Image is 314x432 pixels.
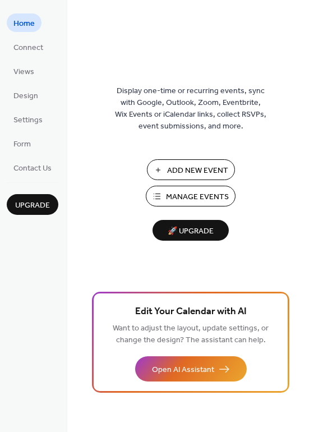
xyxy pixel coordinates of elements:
[135,304,247,320] span: Edit Your Calendar with AI
[7,13,41,32] a: Home
[13,114,43,126] span: Settings
[115,85,266,132] span: Display one-time or recurring events, sync with Google, Outlook, Zoom, Eventbrite, Wix Events or ...
[7,86,45,104] a: Design
[7,38,50,56] a: Connect
[135,356,247,382] button: Open AI Assistant
[7,158,58,177] a: Contact Us
[13,90,38,102] span: Design
[7,62,41,80] a: Views
[7,110,49,128] a: Settings
[147,159,235,180] button: Add New Event
[15,200,50,212] span: Upgrade
[152,364,214,376] span: Open AI Assistant
[167,165,228,177] span: Add New Event
[159,224,222,239] span: 🚀 Upgrade
[7,194,58,215] button: Upgrade
[13,18,35,30] span: Home
[153,220,229,241] button: 🚀 Upgrade
[113,321,269,348] span: Want to adjust the layout, update settings, or change the design? The assistant can help.
[13,42,43,54] span: Connect
[13,139,31,150] span: Form
[13,163,52,174] span: Contact Us
[146,186,235,206] button: Manage Events
[13,66,34,78] span: Views
[166,191,229,203] span: Manage Events
[7,134,38,153] a: Form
